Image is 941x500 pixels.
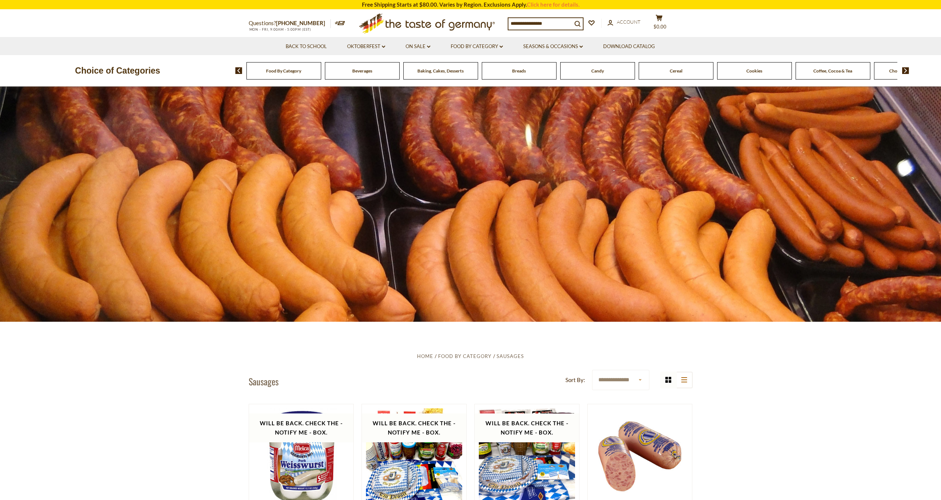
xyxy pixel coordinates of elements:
a: Food By Category [438,353,491,359]
a: Food By Category [266,68,301,74]
p: Questions? [249,18,331,28]
img: next arrow [902,67,909,74]
a: Chocolate & Marzipan [889,68,933,74]
a: Account [608,18,641,26]
a: On Sale [406,43,430,51]
a: [PHONE_NUMBER] [276,20,325,26]
a: Candy [591,68,604,74]
a: Coffee, Cocoa & Tea [813,68,852,74]
span: MON - FRI, 9:00AM - 5:00PM (EST) [249,27,312,31]
a: Download Catalog [603,43,655,51]
span: Account [617,19,641,25]
a: Click here for details. [527,1,579,8]
a: Cookies [746,68,762,74]
a: Breads [512,68,526,74]
img: previous arrow [235,67,242,74]
h1: Sausages [249,376,279,387]
a: Seasons & Occasions [523,43,583,51]
label: Sort By: [565,375,585,385]
a: Baking, Cakes, Desserts [417,68,464,74]
button: $0.00 [648,14,671,33]
a: Home [417,353,433,359]
span: $0.00 [653,24,666,30]
a: Beverages [352,68,372,74]
a: Back to School [286,43,327,51]
a: Food By Category [451,43,503,51]
a: Sausages [497,353,524,359]
a: Oktoberfest [347,43,385,51]
a: Cereal [670,68,682,74]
